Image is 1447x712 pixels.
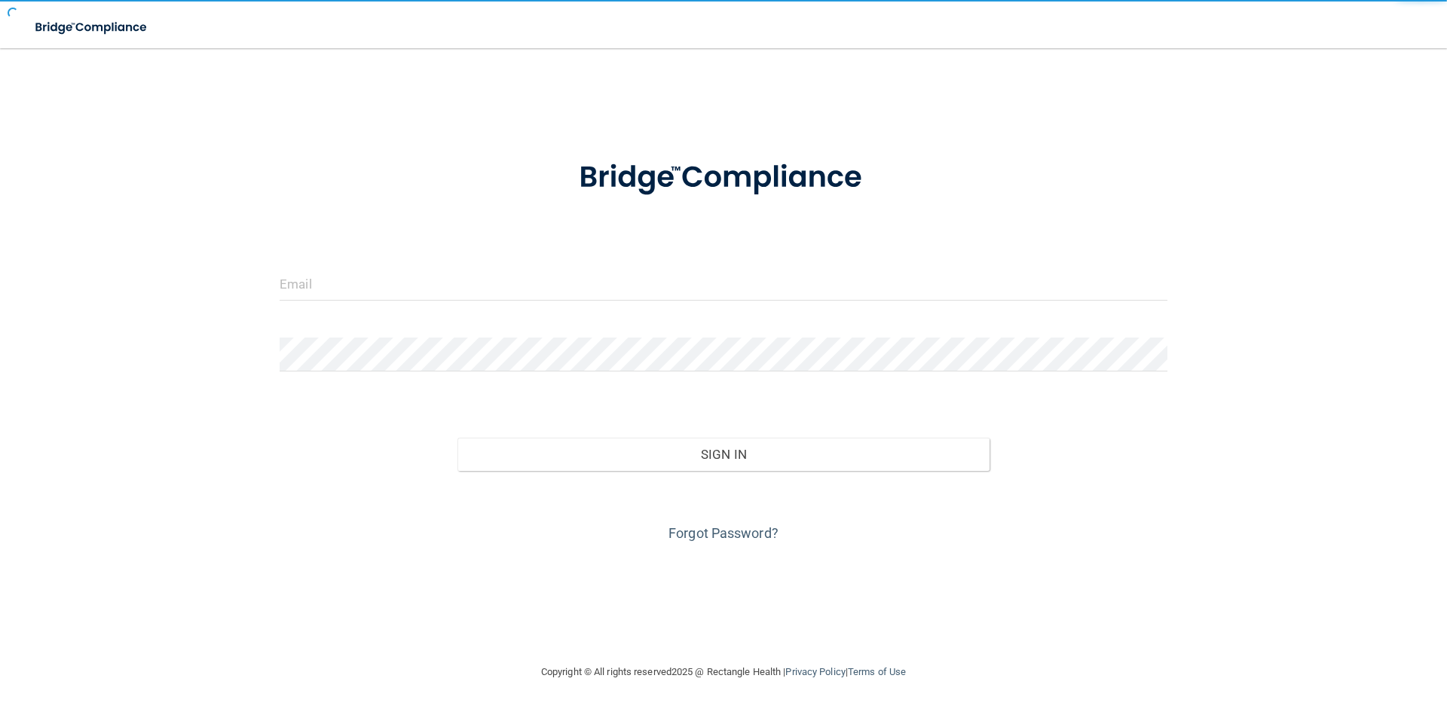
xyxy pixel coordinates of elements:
a: Forgot Password? [668,525,779,541]
a: Terms of Use [848,666,906,677]
a: Privacy Policy [785,666,845,677]
button: Sign In [457,438,990,471]
div: Copyright © All rights reserved 2025 @ Rectangle Health | | [448,648,999,696]
input: Email [280,267,1167,301]
img: bridge_compliance_login_screen.278c3ca4.svg [548,139,899,217]
img: bridge_compliance_login_screen.278c3ca4.svg [23,12,161,43]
